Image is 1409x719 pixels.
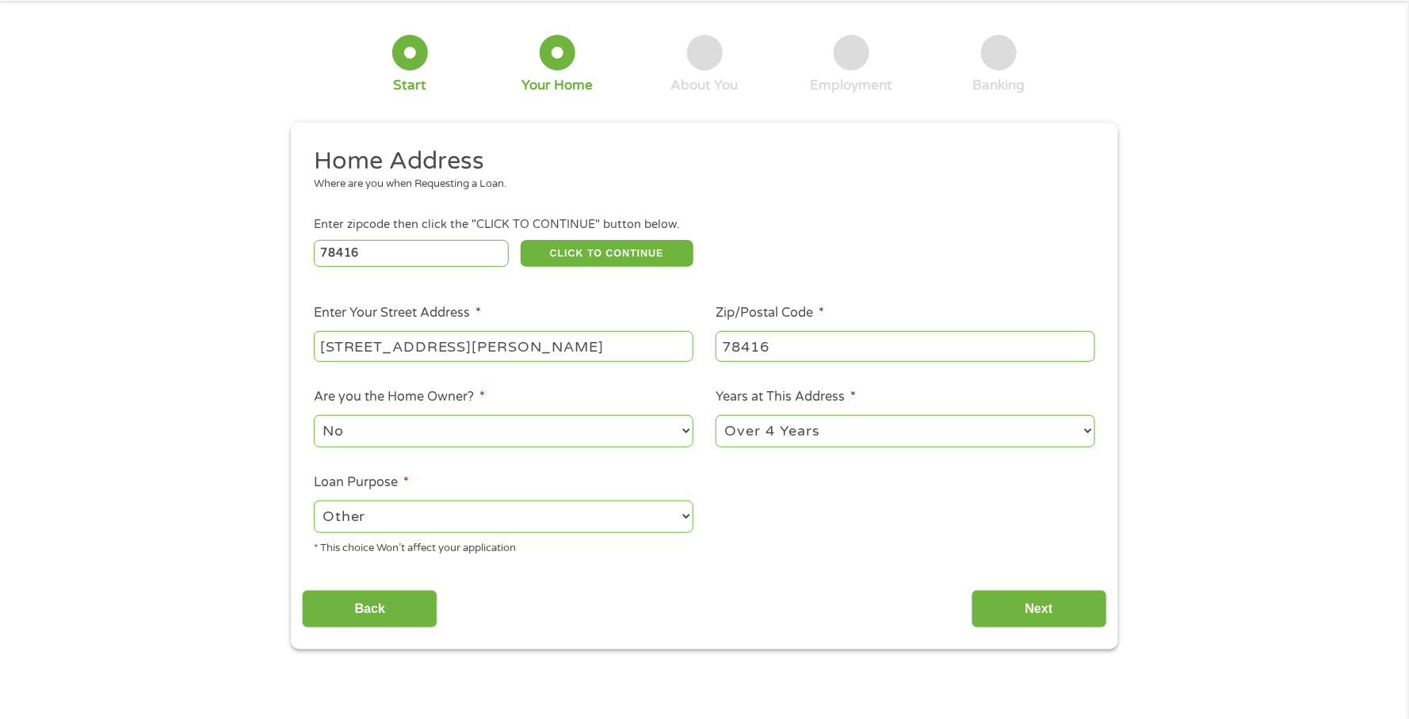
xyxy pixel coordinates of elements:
[314,216,1095,234] div: Enter zipcode then click the "CLICK TO CONTINUE" button below.
[314,305,481,321] label: Enter Your Street Address
[973,77,1025,94] div: Banking
[972,590,1107,629] input: Next
[671,77,739,94] div: About You
[521,77,593,94] div: Your Home
[314,474,409,491] label: Loan Purpose
[314,240,510,267] input: Enter Zipcode (e.g 01510)
[314,146,1084,177] h2: Home Address
[314,331,693,361] input: 1 Main Street
[302,590,437,629] input: Back
[716,305,824,321] label: Zip/Postal Code
[811,77,893,94] div: Employment
[314,177,1084,192] div: Where are you when Requesting a Loan.
[393,77,426,94] div: Start
[314,389,485,405] label: Are you the Home Owner?
[716,389,856,405] label: Years at This Address
[314,535,693,557] div: * This choice Won’t affect your application
[521,240,693,267] button: CLICK TO CONTINUE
